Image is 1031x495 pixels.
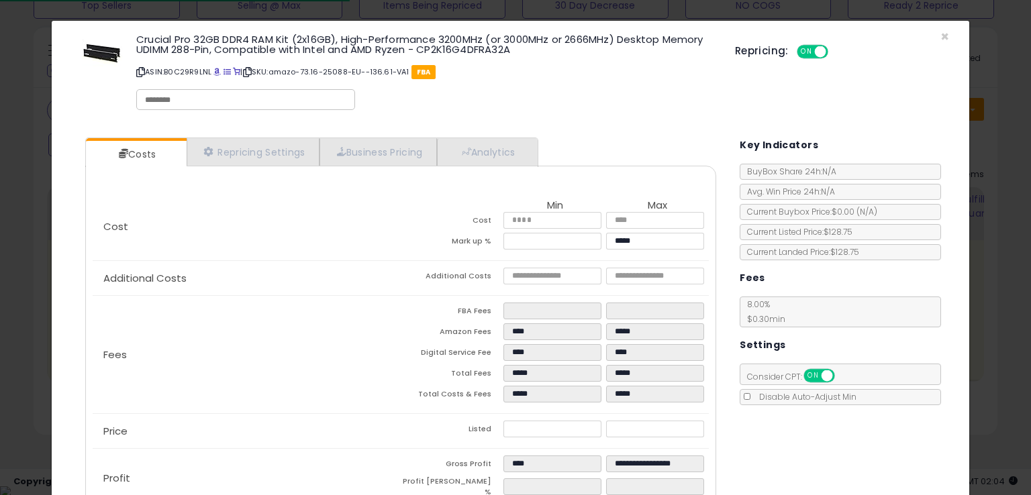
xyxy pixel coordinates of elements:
[503,200,606,212] th: Min
[740,137,818,154] h5: Key Indicators
[833,370,854,382] span: OFF
[93,221,401,232] p: Cost
[740,186,835,197] span: Avg. Win Price 24h: N/A
[752,391,856,402] span: Disable Auto-Adjust Min
[740,313,785,325] span: $0.30 min
[93,273,401,284] p: Additional Costs
[401,344,503,365] td: Digital Service Fee
[856,206,877,217] span: ( N/A )
[740,246,859,258] span: Current Landed Price: $128.75
[320,138,437,166] a: Business Pricing
[401,365,503,386] td: Total Fees
[93,349,401,360] p: Fees
[401,455,503,476] td: Gross Profit
[940,27,949,46] span: ×
[401,268,503,288] td: Additional Costs
[93,426,401,437] p: Price
[233,66,240,77] a: Your listing only
[740,206,877,217] span: Current Buybox Price:
[213,66,221,77] a: BuyBox page
[86,141,185,168] a: Costs
[798,46,815,58] span: ON
[136,61,715,82] p: ASIN: B0C29R9LNL | SKU: amazo-73.16-25088-EU--136.61-VA1
[82,34,122,74] img: 31jRS8S77DL._SL60_.jpg
[740,298,785,325] span: 8.00 %
[606,200,709,212] th: Max
[411,65,436,79] span: FBA
[401,323,503,344] td: Amazon Fees
[740,270,765,286] h5: Fees
[740,337,785,353] h5: Settings
[735,46,789,56] h5: Repricing:
[93,473,401,484] p: Profit
[401,421,503,441] td: Listed
[805,370,822,382] span: ON
[740,371,852,382] span: Consider CPT:
[401,386,503,406] td: Total Costs & Fees
[740,166,836,177] span: BuyBox Share 24h: N/A
[187,138,320,166] a: Repricing Settings
[437,138,536,166] a: Analytics
[826,46,847,58] span: OFF
[401,233,503,254] td: Mark up %
[401,212,503,233] td: Cost
[401,302,503,323] td: FBA Fees
[224,66,231,77] a: All offer listings
[832,206,877,217] span: $0.00
[136,34,715,54] h3: Crucial Pro 32GB DDR4 RAM Kit (2x16GB), High-Performance 3200MHz (or 3000MHz or 2666MHz) Desktop ...
[740,226,852,237] span: Current Listed Price: $128.75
